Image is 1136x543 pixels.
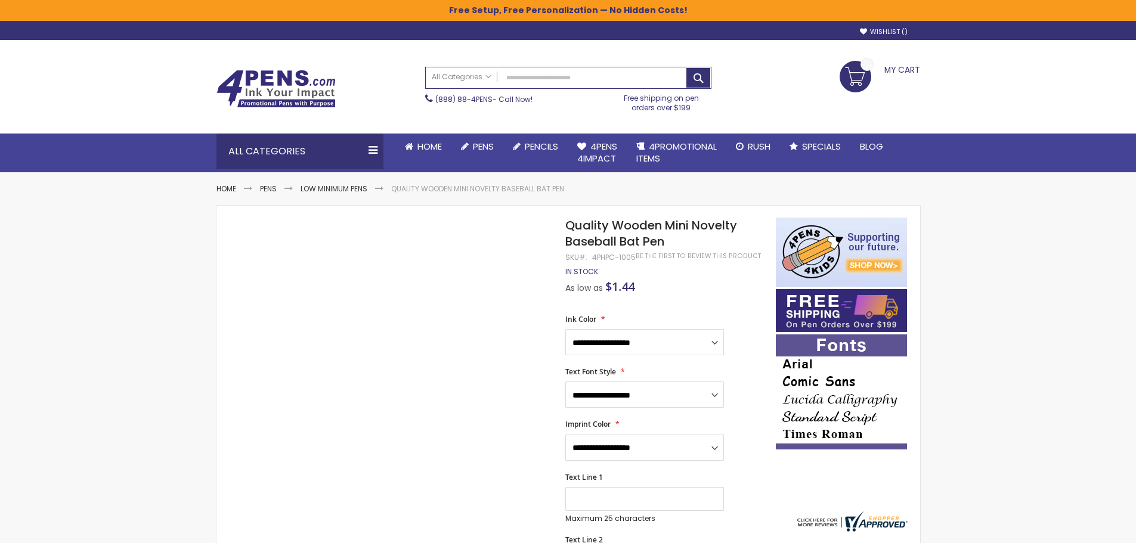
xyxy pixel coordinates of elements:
[260,184,277,194] a: Pens
[565,266,598,277] span: In stock
[525,140,558,153] span: Pencils
[435,94,493,104] a: (888) 88-4PENS
[780,134,850,160] a: Specials
[592,253,636,262] div: 4PHPC-1005
[776,334,907,449] img: font-personalization-examples
[565,252,587,262] strong: SKU
[565,314,596,324] span: Ink Color
[435,94,533,104] span: - Call Now!
[627,134,726,172] a: 4PROMOTIONALITEMS
[565,367,616,377] span: Text Font Style
[565,419,611,429] span: Imprint Color
[473,140,494,153] span: Pens
[611,89,711,113] div: Free shipping on pen orders over $199
[860,27,908,36] a: Wishlist
[605,278,635,294] span: $1.44
[850,134,893,160] a: Blog
[636,140,717,165] span: 4PROMOTIONAL ITEMS
[216,70,336,108] img: 4Pens Custom Pens and Promotional Products
[432,72,491,82] span: All Categories
[636,252,761,260] a: Be the first to review this product
[794,524,908,534] a: 4pens.com certificate URL
[426,67,497,87] a: All Categories
[802,140,841,153] span: Specials
[216,184,236,194] a: Home
[395,134,451,160] a: Home
[565,472,603,482] span: Text Line 1
[565,282,603,294] span: As low as
[565,514,724,523] p: Maximum 25 characters
[216,134,383,169] div: All Categories
[577,140,617,165] span: 4Pens 4impact
[860,140,883,153] span: Blog
[451,134,503,160] a: Pens
[565,267,598,277] div: Availability
[726,134,780,160] a: Rush
[503,134,568,160] a: Pencils
[301,184,367,194] a: Low Minimum Pens
[794,511,908,532] img: 4pens.com widget logo
[776,289,907,332] img: Free shipping on orders over $199
[568,134,627,172] a: 4Pens4impact
[391,184,564,194] li: Quality Wooden Mini Novelty Baseball Bat Pen
[565,217,737,250] span: Quality Wooden Mini Novelty Baseball Bat Pen
[748,140,770,153] span: Rush
[417,140,442,153] span: Home
[776,218,907,287] img: 4pens 4 kids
